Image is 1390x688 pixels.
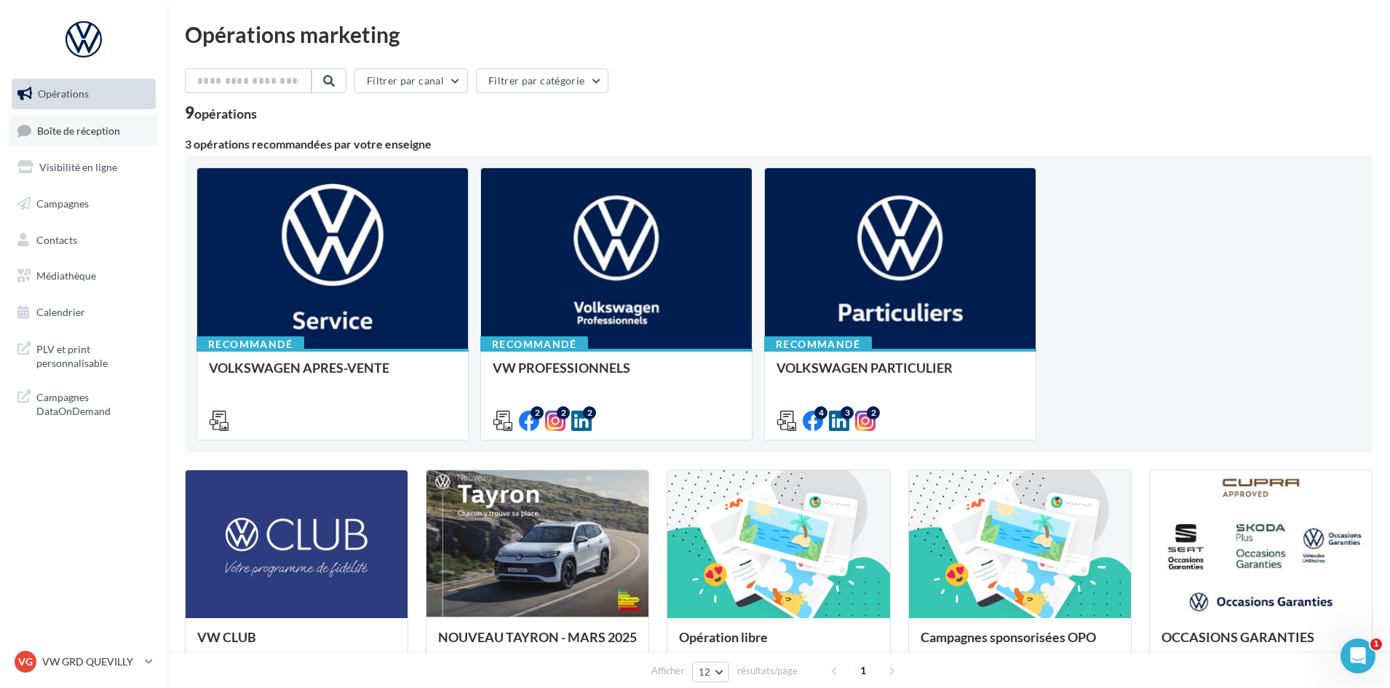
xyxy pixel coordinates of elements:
span: résultats/page [737,664,798,678]
span: Campagnes DataOnDemand [36,387,150,419]
span: PLV et print personnalisable [36,339,150,371]
span: VW CLUB [197,629,256,645]
span: Campagnes sponsorisées OPO [921,629,1096,645]
span: 12 [699,666,711,678]
a: Contacts [9,225,159,256]
div: opérations [194,107,257,120]
span: 1 [1370,638,1382,650]
button: Filtrer par catégorie [476,68,608,93]
a: Campagnes DataOnDemand [9,381,159,424]
span: VOLKSWAGEN PARTICULIER [777,360,953,376]
iframe: Intercom live chat [1341,638,1375,673]
div: Recommandé [480,336,588,352]
button: 12 [692,662,729,682]
span: Opération libre [679,629,768,645]
div: 2 [867,406,880,419]
div: Opérations marketing [185,23,1373,45]
div: 3 opérations recommandées par votre enseigne [185,138,1373,150]
span: Visibilité en ligne [39,161,117,173]
a: Campagnes [9,189,159,219]
div: 2 [583,406,596,419]
a: Boîte de réception [9,115,159,146]
span: Opérations [38,87,89,100]
a: Visibilité en ligne [9,152,159,183]
span: Afficher [651,664,684,678]
span: VW PROFESSIONNELS [493,360,630,376]
div: Recommandé [764,336,872,352]
button: Filtrer par canal [354,68,468,93]
span: OCCASIONS GARANTIES [1161,629,1314,645]
div: Recommandé [196,336,304,352]
p: VW GRD QUEVILLY [42,655,139,669]
div: 3 [841,406,854,419]
span: Calendrier [36,306,85,318]
a: PLV et print personnalisable [9,333,159,376]
span: NOUVEAU TAYRON - MARS 2025 [438,629,637,645]
span: Contacts [36,233,77,245]
span: VOLKSWAGEN APRES-VENTE [209,360,389,376]
span: Boîte de réception [37,124,120,136]
span: Campagnes [36,197,89,210]
span: 1 [851,659,875,682]
span: VG [18,655,33,669]
a: VG VW GRD QUEVILLY [12,648,156,676]
div: 9 [185,105,257,121]
div: 4 [814,406,827,419]
a: Calendrier [9,297,159,328]
a: Médiathèque [9,261,159,291]
a: Opérations [9,79,159,109]
div: 2 [531,406,544,419]
div: 2 [557,406,570,419]
span: Médiathèque [36,269,96,282]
